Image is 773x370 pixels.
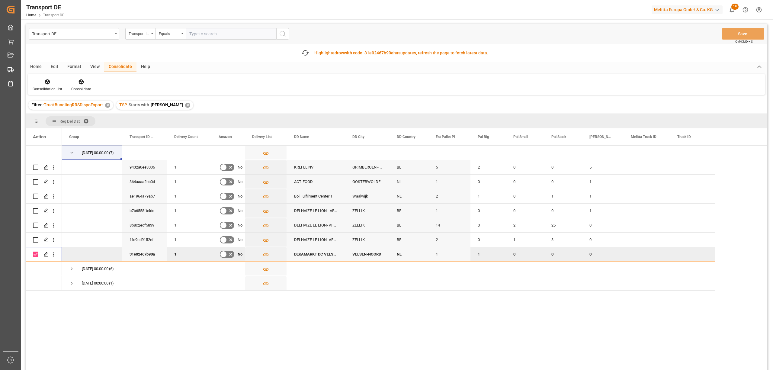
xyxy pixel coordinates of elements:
[287,204,345,218] div: DELHAIZE LE LION - AFD HBC
[130,135,154,139] span: Transport ID Logward
[677,135,691,139] span: Truck ID
[26,13,36,17] a: Home
[238,218,242,232] span: No
[345,189,390,203] div: Waalwijk
[26,189,62,204] div: Press SPACE to select this row.
[470,233,506,247] div: 0
[544,189,582,203] div: 1
[345,247,390,261] div: VELSEN-NOORD
[314,50,488,56] div: Highlighted with code: updates, refresh the page to fetch latest data.
[390,189,428,203] div: NL
[122,160,167,174] div: 9432a0ee3036
[119,102,127,107] span: TSP
[390,175,428,189] div: NL
[238,233,242,247] span: No
[125,28,156,40] button: open menu
[287,160,345,174] div: KREFEL NV
[478,135,489,139] span: Pal Big
[252,135,272,139] span: Delivery List
[62,175,715,189] div: Press SPACE to select this row.
[136,62,155,72] div: Help
[26,3,64,12] div: Transport DE
[276,28,289,40] button: search button
[725,3,739,17] button: show 19 new notifications
[506,160,544,174] div: 0
[26,175,62,189] div: Press SPACE to select this row.
[159,30,179,37] div: Equals
[62,189,715,204] div: Press SPACE to select this row.
[582,233,624,247] div: 0
[185,103,190,108] div: ✕
[26,247,62,262] div: Press SPACE to deselect this row.
[287,247,345,261] div: DEKAMARKT DC VELSEN KW
[428,189,470,203] div: 2
[167,218,211,232] div: 1
[506,189,544,203] div: 0
[506,204,544,218] div: 0
[26,233,62,247] div: Press SPACE to select this row.
[129,102,149,107] span: Starts with
[287,189,345,203] div: Bol Fulfilment Center 1
[238,175,242,189] span: No
[63,62,86,72] div: Format
[104,62,136,72] div: Consolidate
[582,160,624,174] div: 5
[46,62,63,72] div: Edit
[470,160,506,174] div: 2
[129,30,149,37] div: Transport ID Logward
[26,276,62,291] div: Press SPACE to select this row.
[428,233,470,247] div: 2
[631,135,656,139] span: Melitta Truck ID
[551,135,566,139] span: Pal Stack
[506,247,544,261] div: 0
[26,160,62,175] div: Press SPACE to select this row.
[59,119,80,124] span: Req Del Dat
[428,175,470,189] div: 1
[428,204,470,218] div: 1
[62,218,715,233] div: Press SPACE to select this row.
[582,247,624,261] div: 0
[652,5,723,14] div: Melitta Europa GmbH & Co. KG
[287,175,345,189] div: ACTIFOOD
[122,189,167,203] div: ae1964a79ab7
[390,218,428,232] div: BE
[26,62,46,72] div: Home
[428,218,470,232] div: 14
[589,135,611,139] span: [PERSON_NAME]
[167,175,211,189] div: 1
[33,86,62,92] div: Consolidation List
[82,276,108,290] div: [DATE] 00:00:00
[238,247,242,261] span: No
[219,135,232,139] span: Amazon
[345,204,390,218] div: ZELLIK
[238,160,242,174] span: No
[26,218,62,233] div: Press SPACE to select this row.
[44,102,103,107] span: TruckBundlingRRSDispoExport
[364,50,393,55] span: 31e02467b90a
[156,28,186,40] button: open menu
[62,262,715,276] div: Press SPACE to select this row.
[122,218,167,232] div: 8b8c2edf5839
[582,189,624,203] div: 1
[167,247,211,261] div: 1
[739,3,752,17] button: Help Center
[62,204,715,218] div: Press SPACE to select this row.
[287,218,345,232] div: DELHAIZE LE LION- AFD VOEDING
[167,160,211,174] div: 1
[544,233,582,247] div: 3
[582,175,624,189] div: 1
[390,160,428,174] div: BE
[105,103,110,108] div: ✕
[397,135,415,139] span: DD Country
[82,262,108,276] div: [DATE] 00:00:00
[428,160,470,174] div: 5
[238,204,242,218] span: No
[86,62,104,72] div: View
[287,233,345,247] div: DELHAIZE LE LION- AFD VOEDING
[513,135,528,139] span: Pal Small
[470,218,506,232] div: 0
[238,189,242,203] span: No
[122,233,167,247] div: 1fd9cd9152ef
[32,30,113,37] div: Transport DE
[186,28,276,40] input: Type to search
